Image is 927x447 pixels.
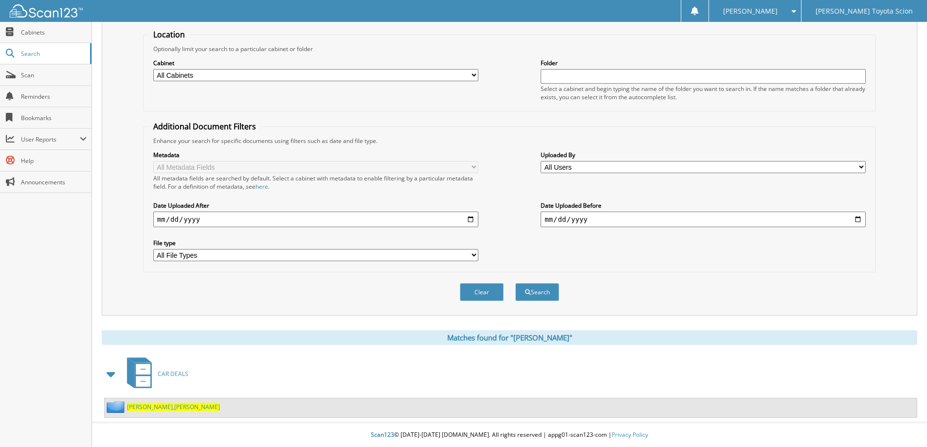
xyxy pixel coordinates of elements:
button: Clear [460,283,504,301]
div: © [DATE]-[DATE] [DOMAIN_NAME]. All rights reserved | appg01-scan123-com | [92,423,927,447]
span: [PERSON_NAME] [174,403,220,411]
label: Cabinet [153,59,478,67]
span: Scan123 [371,430,394,439]
span: Bookmarks [21,114,87,122]
label: File type [153,239,478,247]
input: start [153,212,478,227]
label: Date Uploaded Before [541,201,866,210]
a: CAR DEALS [121,355,188,393]
iframe: Chat Widget [878,400,927,447]
a: [PERSON_NAME],[PERSON_NAME] [127,403,220,411]
label: Folder [541,59,866,67]
legend: Additional Document Filters [148,121,261,132]
div: Enhance your search for specific documents using filters such as date and file type. [148,137,871,145]
span: Cabinets [21,28,87,36]
img: folder2.png [107,401,127,413]
span: User Reports [21,135,80,143]
label: Metadata [153,151,478,159]
span: CAR DEALS [158,370,188,378]
input: end [541,212,866,227]
a: Privacy Policy [612,430,648,439]
button: Search [515,283,559,301]
div: Matches found for "[PERSON_NAME]" [102,330,917,345]
span: Help [21,157,87,165]
span: Reminders [21,92,87,101]
span: [PERSON_NAME] [127,403,173,411]
legend: Location [148,29,190,40]
a: here [255,182,268,191]
span: Announcements [21,178,87,186]
span: [PERSON_NAME] [723,8,778,14]
div: Optionally limit your search to a particular cabinet or folder [148,45,871,53]
label: Uploaded By [541,151,866,159]
div: Select a cabinet and begin typing the name of the folder you want to search in. If the name match... [541,85,866,101]
img: scan123-logo-white.svg [10,4,83,18]
span: [PERSON_NAME] Toyota Scion [816,8,913,14]
span: Scan [21,71,87,79]
div: All metadata fields are searched by default. Select a cabinet with metadata to enable filtering b... [153,174,478,191]
span: Search [21,50,85,58]
label: Date Uploaded After [153,201,478,210]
